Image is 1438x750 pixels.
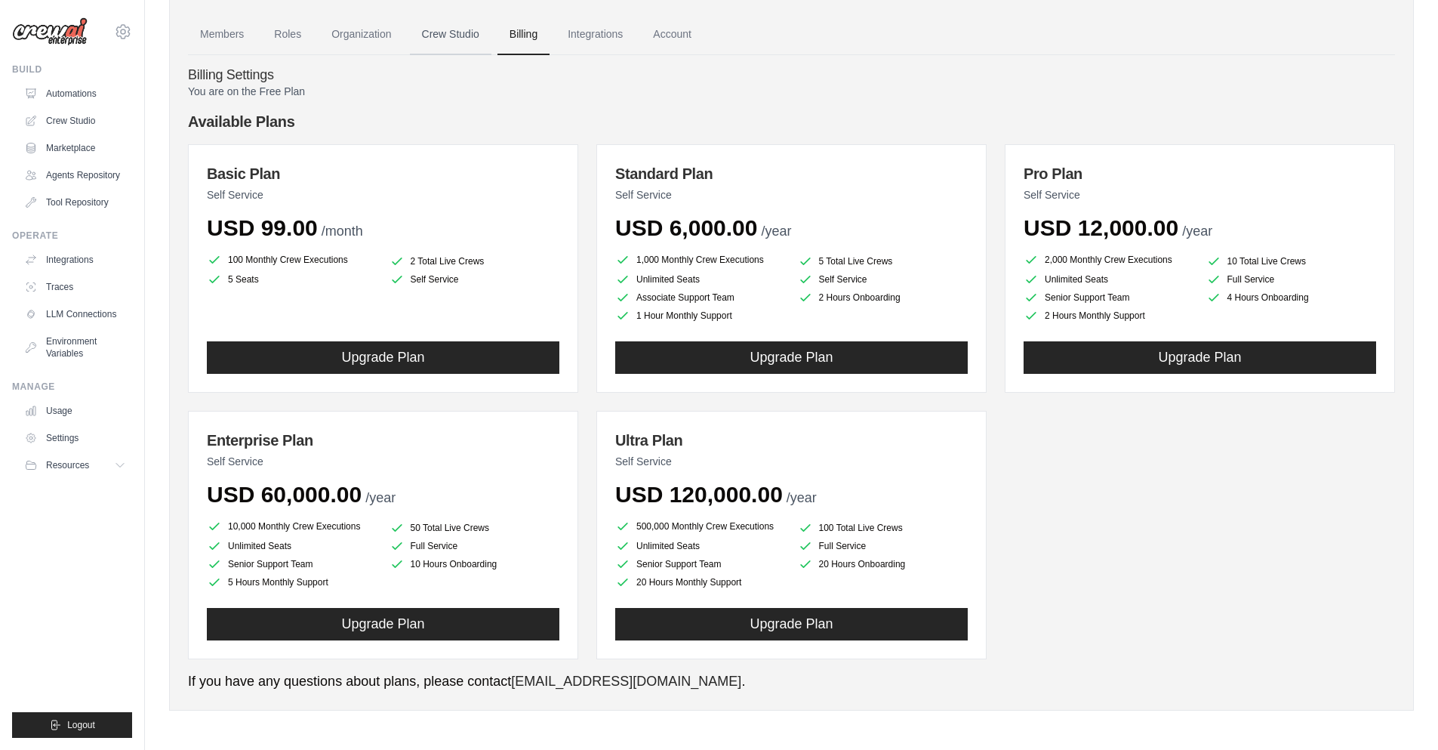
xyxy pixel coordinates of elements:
[207,430,559,451] h3: Enterprise Plan
[18,109,132,133] a: Crew Studio
[12,17,88,46] img: Logo
[798,290,968,305] li: 2 Hours Onboarding
[798,520,968,535] li: 100 Total Live Crews
[1024,187,1376,202] p: Self Service
[615,272,786,287] li: Unlimited Seats
[1206,254,1377,269] li: 10 Total Live Crews
[207,575,377,590] li: 5 Hours Monthly Support
[615,290,786,305] li: Associate Support Team
[46,459,89,471] span: Resources
[798,254,968,269] li: 5 Total Live Crews
[615,557,786,572] li: Senior Support Team
[207,272,377,287] li: 5 Seats
[188,14,256,55] a: Members
[798,272,968,287] li: Self Service
[615,430,968,451] h3: Ultra Plan
[18,248,132,272] a: Integrations
[322,224,363,239] span: /month
[798,557,968,572] li: 20 Hours Onboarding
[12,63,132,76] div: Build
[641,14,704,55] a: Account
[615,482,783,507] span: USD 120,000.00
[1024,215,1178,240] span: USD 12,000.00
[207,557,377,572] li: Senior Support Team
[67,719,95,731] span: Logout
[18,426,132,450] a: Settings
[1024,341,1376,374] button: Upgrade Plan
[497,14,550,55] a: Billing
[615,539,786,554] li: Unlimited Seats
[787,490,817,505] span: /year
[615,308,786,323] li: 1 Hour Monthly Support
[207,163,559,184] h3: Basic Plan
[615,163,968,184] h3: Standard Plan
[188,111,1395,132] h4: Available Plans
[1206,272,1377,287] li: Full Service
[207,251,377,269] li: 100 Monthly Crew Executions
[207,187,559,202] p: Self Service
[615,608,968,640] button: Upgrade Plan
[262,14,313,55] a: Roles
[18,453,132,477] button: Resources
[18,302,132,326] a: LLM Connections
[410,14,491,55] a: Crew Studio
[207,341,559,374] button: Upgrade Plan
[1363,677,1438,750] iframe: Chat Widget
[615,215,757,240] span: USD 6,000.00
[615,517,786,535] li: 500,000 Monthly Crew Executions
[18,329,132,366] a: Environment Variables
[12,230,132,242] div: Operate
[188,671,1395,692] p: If you have any questions about plans, please contact .
[1024,251,1194,269] li: 2,000 Monthly Crew Executions
[18,163,132,187] a: Agents Repository
[1024,290,1194,305] li: Senior Support Team
[188,67,1395,84] h4: Billing Settings
[365,490,396,505] span: /year
[188,84,1395,99] p: You are on the Free Plan
[18,136,132,160] a: Marketplace
[207,608,559,640] button: Upgrade Plan
[615,187,968,202] p: Self Service
[207,539,377,554] li: Unlimited Seats
[18,190,132,215] a: Tool Repository
[1024,272,1194,287] li: Unlimited Seats
[18,82,132,106] a: Automations
[12,712,132,738] button: Logout
[511,674,741,689] a: [EMAIL_ADDRESS][DOMAIN_NAME]
[615,575,786,590] li: 20 Hours Monthly Support
[615,341,968,374] button: Upgrade Plan
[390,557,560,572] li: 10 Hours Onboarding
[1024,308,1194,323] li: 2 Hours Monthly Support
[390,539,560,554] li: Full Service
[1182,224,1212,239] span: /year
[207,215,318,240] span: USD 99.00
[12,381,132,393] div: Manage
[615,454,968,469] p: Self Service
[615,251,786,269] li: 1,000 Monthly Crew Executions
[1024,163,1376,184] h3: Pro Plan
[556,14,635,55] a: Integrations
[18,399,132,423] a: Usage
[390,272,560,287] li: Self Service
[207,517,377,535] li: 10,000 Monthly Crew Executions
[18,275,132,299] a: Traces
[390,254,560,269] li: 2 Total Live Crews
[207,454,559,469] p: Self Service
[1206,290,1377,305] li: 4 Hours Onboarding
[390,520,560,535] li: 50 Total Live Crews
[207,482,362,507] span: USD 60,000.00
[761,224,791,239] span: /year
[798,539,968,554] li: Full Service
[319,14,403,55] a: Organization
